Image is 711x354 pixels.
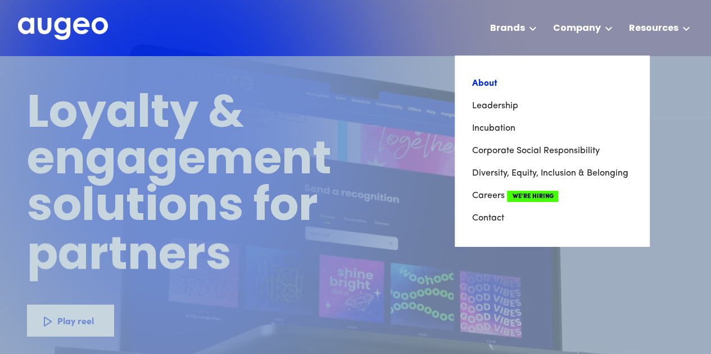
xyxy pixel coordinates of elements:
[628,22,678,35] div: Resources
[472,72,632,95] a: About
[507,191,558,202] span: We're Hiring
[553,22,600,35] div: Company
[472,207,632,229] a: Contact
[472,95,632,117] a: Leadership
[472,117,632,140] a: Incubation
[472,140,632,162] a: Corporate Social Responsibility
[455,56,649,246] nav: Company
[18,17,108,41] a: home
[472,162,632,185] a: Diversity, Equity, Inclusion & Belonging
[18,17,108,40] img: Augeo's full logo in white.
[490,22,524,35] div: Brands
[472,185,632,207] a: CareersWe're Hiring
